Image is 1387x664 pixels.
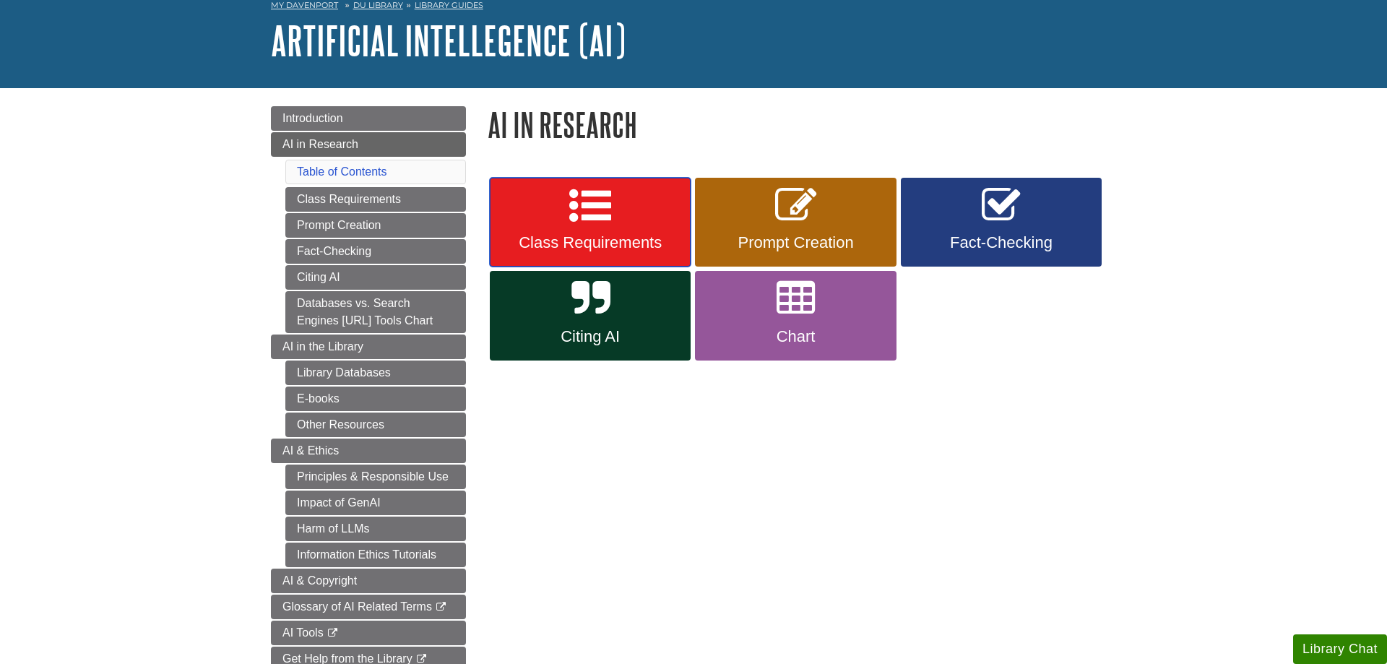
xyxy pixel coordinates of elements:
a: E-books [285,387,466,411]
a: Prompt Creation [695,178,896,267]
a: AI & Copyright [271,569,466,593]
a: Citing AI [490,271,691,361]
a: Information Ethics Tutorials [285,543,466,567]
span: AI Tools [282,626,324,639]
a: Class Requirements [490,178,691,267]
a: Fact-Checking [285,239,466,264]
i: This link opens in a new window [327,629,339,638]
span: AI & Ethics [282,444,339,457]
span: Introduction [282,112,343,124]
span: AI in the Library [282,340,363,353]
a: Introduction [271,106,466,131]
a: Databases vs. Search Engines [URL] Tools Chart [285,291,466,333]
a: Fact-Checking [901,178,1102,267]
a: AI in Research [271,132,466,157]
i: This link opens in a new window [435,603,447,612]
span: Class Requirements [501,233,680,252]
a: Prompt Creation [285,213,466,238]
a: Other Resources [285,413,466,437]
a: AI in the Library [271,335,466,359]
span: Chart [706,327,885,346]
a: Principles & Responsible Use [285,465,466,489]
a: AI & Ethics [271,439,466,463]
h1: AI in Research [488,106,1116,143]
a: Chart [695,271,896,361]
a: Class Requirements [285,187,466,212]
a: AI Tools [271,621,466,645]
i: This link opens in a new window [415,655,428,664]
span: AI & Copyright [282,574,357,587]
span: Prompt Creation [706,233,885,252]
button: Library Chat [1293,634,1387,664]
span: AI in Research [282,138,358,150]
a: Table of Contents [297,165,387,178]
a: Artificial Intellegence (AI) [271,18,626,63]
a: Library Databases [285,361,466,385]
span: Citing AI [501,327,680,346]
a: Citing AI [285,265,466,290]
a: Glossary of AI Related Terms [271,595,466,619]
a: Harm of LLMs [285,517,466,541]
span: Glossary of AI Related Terms [282,600,432,613]
span: Fact-Checking [912,233,1091,252]
a: Impact of GenAI [285,491,466,515]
